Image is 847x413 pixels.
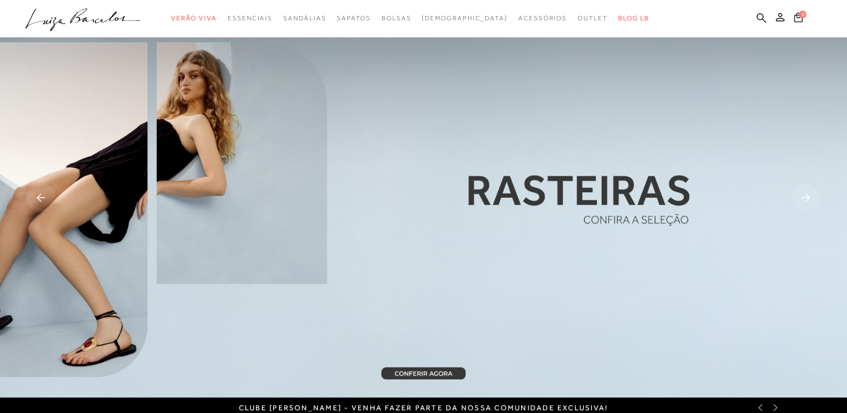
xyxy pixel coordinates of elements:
[228,9,273,28] a: categoryNavScreenReaderText
[799,11,806,18] span: 0
[518,9,567,28] a: categoryNavScreenReaderText
[422,14,508,22] span: [DEMOGRAPHIC_DATA]
[239,403,609,412] a: CLUBE [PERSON_NAME] - Venha fazer parte da nossa comunidade exclusiva!
[283,14,326,22] span: Sandálias
[618,14,649,22] span: BLOG LB
[382,14,411,22] span: Bolsas
[578,9,608,28] a: categoryNavScreenReaderText
[518,14,567,22] span: Acessórios
[618,9,649,28] a: BLOG LB
[171,14,217,22] span: Verão Viva
[337,9,370,28] a: categoryNavScreenReaderText
[283,9,326,28] a: categoryNavScreenReaderText
[228,14,273,22] span: Essenciais
[337,14,370,22] span: Sapatos
[578,14,608,22] span: Outlet
[171,9,217,28] a: categoryNavScreenReaderText
[422,9,508,28] a: noSubCategoriesText
[791,12,806,26] button: 0
[382,9,411,28] a: categoryNavScreenReaderText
